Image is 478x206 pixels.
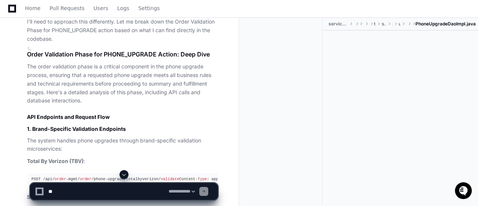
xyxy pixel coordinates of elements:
div: Welcome [7,30,136,42]
span: Users [94,6,108,10]
img: PlayerZero [7,7,22,22]
p: The system handles phone upgrades through brand-specific validation microservices: [27,136,218,154]
p: The order validation phase is a critical component in the phone upgrade process, ensuring that a ... [27,62,218,105]
span: tracfone [374,21,376,27]
a: Powered byPylon [53,78,91,84]
span: serviceplan [382,21,386,27]
button: Start new chat [127,58,136,67]
h2: API Endpoints and Request Flow [27,113,218,121]
span: Pull Requests [49,6,84,10]
strong: Total By Verizon (TBV) [27,158,84,164]
span: PhoneUpgradeDaoImpl.java [415,21,476,27]
span: serviceplan-phone-upgrade-tbv [329,21,348,27]
span: Home [25,6,40,10]
div: Start new chat [25,56,123,63]
div: We're offline, we'll be back soon [25,63,98,69]
span: Settings [138,6,160,10]
h3: 1. Brand-Specific Validation Endpoints [27,125,218,133]
iframe: Open customer support [454,181,474,202]
p: I'll need to approach this differently. Let me break down the Order Validation Phase for PHONE_UP... [27,18,218,43]
p: : [27,157,218,166]
span: Pylon [75,79,91,84]
span: phone [392,21,393,27]
span: Logs [117,6,129,10]
h1: Order Validation Phase for PHONE_UPGRADE Action: Deep Dive [27,50,218,59]
span: upgrade [399,21,400,27]
img: 1736555170064-99ba0984-63c1-480f-8ee9-699278ef63ed [7,56,21,69]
